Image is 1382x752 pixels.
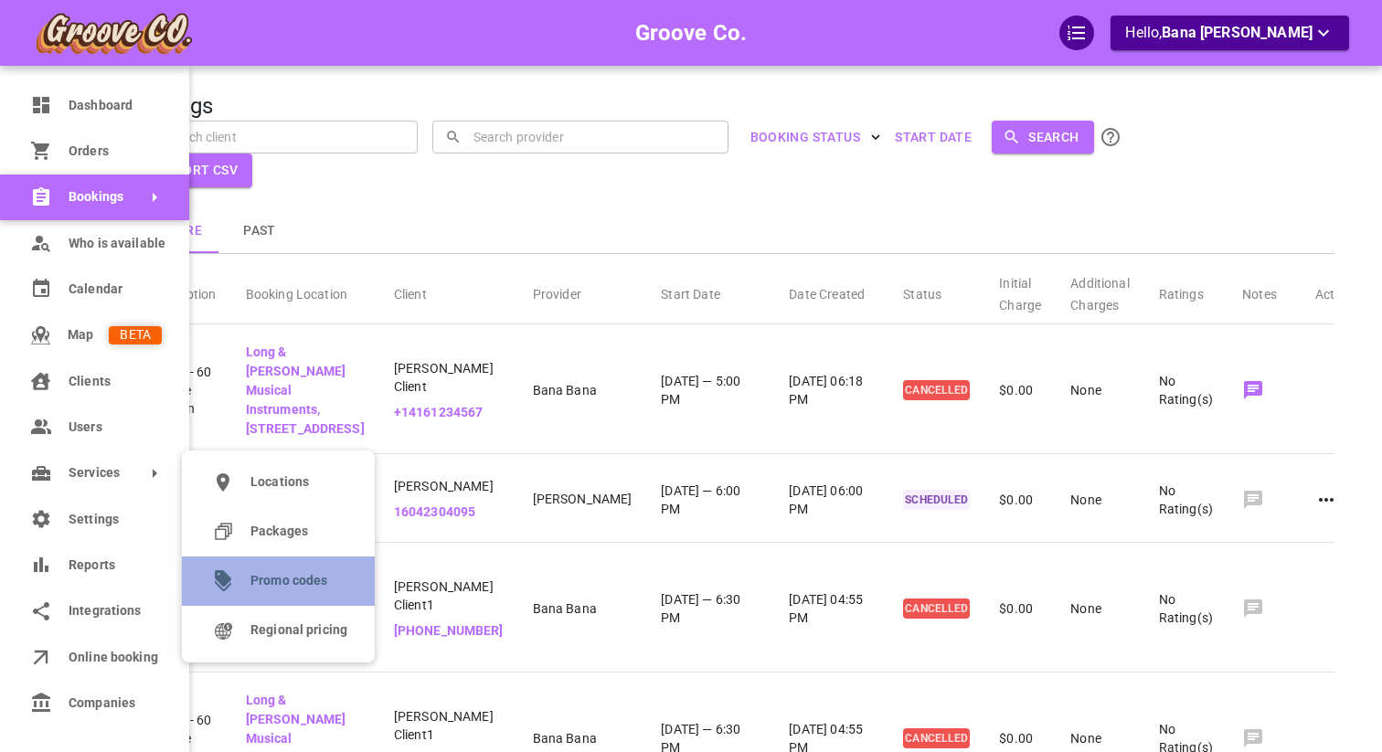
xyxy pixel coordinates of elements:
[69,142,162,161] span: Orders
[1301,258,1374,324] th: Actions
[903,598,970,619] p: CANCELLED
[69,96,162,115] span: Dashboard
[250,571,347,590] span: Promo codes
[69,556,162,575] span: Reports
[1111,16,1349,50] button: Hello,Bana [PERSON_NAME]
[250,472,347,492] span: Locations
[646,328,774,454] td: [DATE] — 5:00 PM
[379,258,518,324] th: Client
[394,577,504,614] span: [PERSON_NAME] Client1
[182,556,375,606] a: Promo codes
[984,258,1056,324] th: Initial Charge
[1144,458,1228,543] td: No Rating(s)
[774,258,888,324] th: Date Created
[109,325,162,344] span: BETA
[1094,121,1127,154] button: Click the Search button to submit your search. All name/email searches are CASE SENSITIVE. To sea...
[1056,458,1144,543] td: None
[69,694,162,713] span: Companies
[774,546,888,673] td: [DATE] 04:55 PM
[1056,328,1144,454] td: None
[182,507,375,556] a: Packages
[1144,328,1228,454] td: No Rating(s)
[774,458,888,543] td: [DATE] 06:00 PM
[999,601,1033,616] span: $0.00
[999,383,1033,397] span: $0.00
[646,546,774,673] td: [DATE] — 6:30 PM
[68,325,109,344] span: Map
[394,621,504,641] p: [PHONE_NUMBER]
[469,121,716,153] input: Search provider
[533,599,633,619] p: Bana Bana
[999,731,1033,746] span: $0.00
[1162,24,1313,41] span: Bana [PERSON_NAME]
[992,121,1093,154] button: Search
[218,209,301,253] button: Past
[646,458,774,543] td: [DATE] — 6:00 PM
[69,601,162,620] span: Integrations
[1144,546,1228,673] td: No Rating(s)
[888,121,979,154] button: Start Date
[182,606,375,655] a: Regional pricing
[69,372,162,391] span: Clients
[394,477,504,495] span: [PERSON_NAME]
[69,418,162,437] span: Users
[250,522,347,541] span: Packages
[1144,258,1228,324] th: Ratings
[69,510,162,529] span: Settings
[903,728,970,748] p: CANCELLED
[518,258,647,324] th: Provider
[69,648,162,667] span: Online booking
[903,490,970,510] p: SCHEDULED
[774,328,888,454] td: [DATE] 06:18 PM
[158,121,405,153] input: Search client
[69,234,162,253] span: Who is available
[69,280,162,299] span: Calendar
[999,493,1033,507] span: $0.00
[533,381,633,400] p: Bana Bana
[394,503,504,522] p: 16042304095
[394,403,504,422] p: +14161234567
[1228,258,1301,324] th: Notes
[1056,258,1144,324] th: Additional Charges
[888,258,984,324] th: Status
[635,16,748,50] h6: Groove Co.
[903,380,970,400] p: CANCELLED
[743,121,888,154] button: BOOKING STATUS
[33,10,194,56] img: company-logo
[533,729,633,748] p: Bana Bana
[1125,22,1334,45] p: Hello,
[1059,16,1094,50] div: QuickStart Guide
[394,707,504,744] span: [PERSON_NAME] Client1
[1056,546,1144,673] td: None
[182,458,375,507] a: Locations
[246,343,365,439] p: Long & [PERSON_NAME] Musical Instruments, [STREET_ADDRESS]
[231,258,379,324] th: Booking Location
[250,620,347,640] span: Regional pricing
[646,258,774,324] th: Start Date
[533,490,633,509] p: [PERSON_NAME]
[394,359,504,396] span: [PERSON_NAME] Client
